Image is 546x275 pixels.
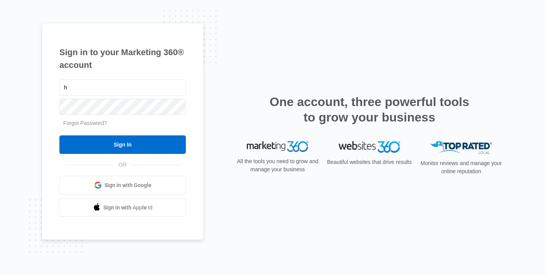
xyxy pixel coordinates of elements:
h2: One account, three powerful tools to grow your business [267,94,472,125]
img: Marketing 360 [247,141,308,152]
p: All the tools you need to grow and manage your business [234,157,321,174]
a: Sign in with Apple Id [59,198,186,217]
input: Sign In [59,135,186,154]
a: Sign in with Google [59,176,186,194]
a: Forgot Password? [63,120,107,126]
span: Sign in with Apple Id [103,204,153,212]
p: Monitor reviews and manage your online reputation [418,159,504,175]
input: Email [59,79,186,96]
span: Sign in with Google [104,181,152,189]
h1: Sign in to your Marketing 360® account [59,46,186,71]
img: Websites 360 [339,141,400,152]
p: Beautiful websites that drive results [326,158,413,166]
span: OR [113,161,132,169]
img: Top Rated Local [430,141,492,154]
